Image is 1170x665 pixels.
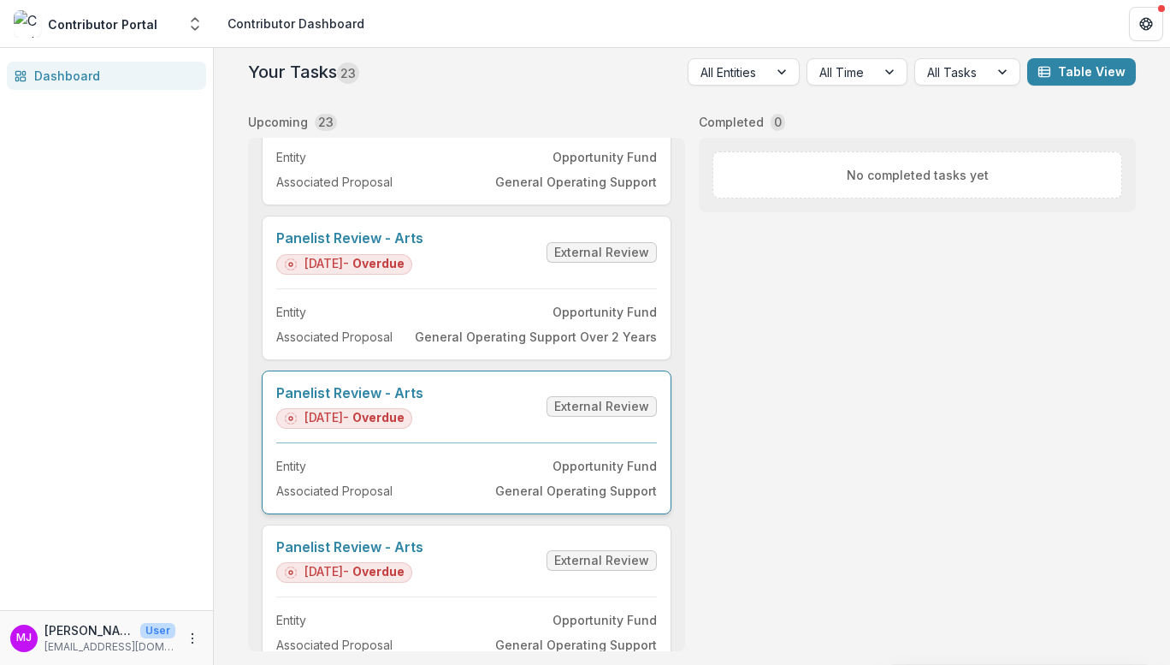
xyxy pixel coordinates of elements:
[847,166,989,184] p: No completed tasks yet
[221,11,371,36] nav: breadcrumb
[1027,58,1136,86] button: Table View
[337,62,359,84] span: 23
[774,113,782,131] p: 0
[14,10,41,38] img: Contributor Portal
[44,621,133,639] p: [PERSON_NAME]
[34,67,192,85] div: Dashboard
[276,230,423,246] a: Panelist Review - Arts
[7,62,206,90] a: Dashboard
[48,15,157,33] div: Contributor Portal
[1129,7,1163,41] button: Get Help
[318,113,334,131] p: 23
[44,639,175,655] p: [EMAIL_ADDRESS][DOMAIN_NAME]
[227,15,364,33] div: Contributor Dashboard
[16,632,32,644] div: Medina Jackson
[276,385,423,401] a: Panelist Review - Arts
[248,113,308,131] p: Upcoming
[276,539,423,555] a: Panelist Review - Arts
[140,623,175,638] p: User
[699,113,764,131] p: Completed
[182,628,203,649] button: More
[183,7,207,41] button: Open entity switcher
[248,62,359,82] h2: Your Tasks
